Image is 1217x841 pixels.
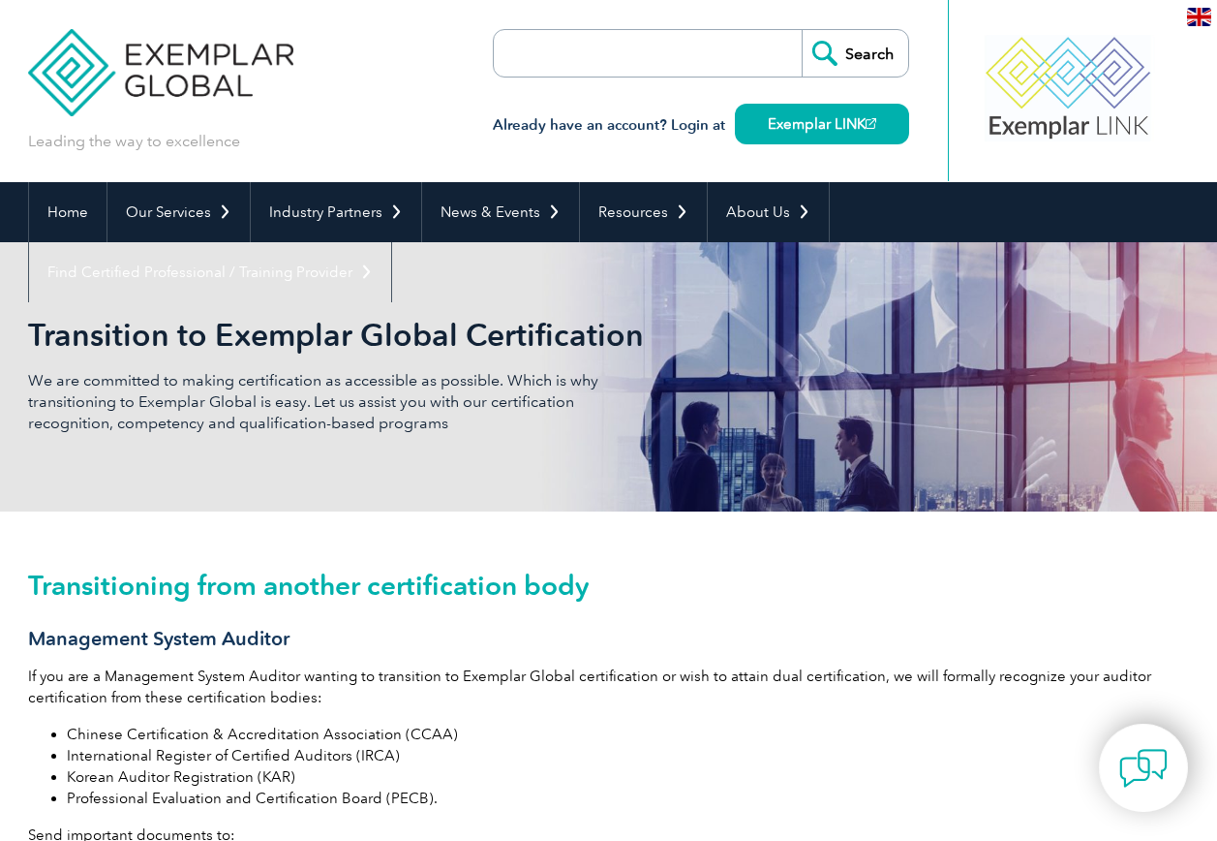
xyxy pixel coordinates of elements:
a: Our Services [107,182,250,242]
a: Exemplar LINK [735,104,909,144]
a: News & Events [422,182,579,242]
img: contact-chat.png [1119,744,1168,793]
a: Industry Partners [251,182,421,242]
h3: Management System Auditor [28,627,1190,651]
h2: Transitioning from another certification body [28,570,1190,601]
img: en [1187,8,1211,26]
h3: Already have an account? Login at [493,113,909,138]
a: Find Certified Professional / Training Provider [29,242,391,302]
li: International Register of Certified Auditors (IRCA) [67,745,1190,766]
p: We are committed to making certification as accessible as possible. Which is why transitioning to... [28,370,609,434]
h2: Transition to Exemplar Global Certification [28,320,841,351]
li: Chinese Certification & Accreditation Association (CCAA) [67,724,1190,745]
a: About Us [708,182,829,242]
img: open_square.png [866,118,876,129]
li: Korean Auditor Registration (KAR) [67,766,1190,788]
input: Search [802,30,908,77]
p: Leading the way to excellence [28,131,240,152]
p: If you are a Management System Auditor wanting to transition to Exemplar Global certification or ... [28,666,1190,708]
a: Home [29,182,106,242]
a: Resources [580,182,707,242]
li: Professional Evaluation and Certification Board (PECB). [67,788,1190,809]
